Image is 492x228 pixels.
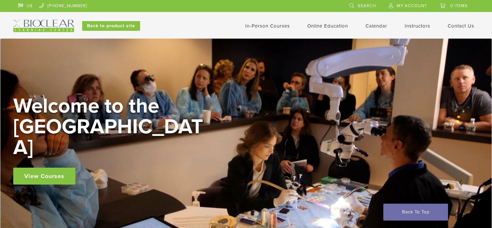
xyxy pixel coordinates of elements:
[13,20,74,32] img: Bioclear
[366,23,387,29] a: Calendar
[358,3,376,8] span: Search
[405,23,430,29] a: Instructors
[307,23,348,29] a: Online Education
[383,204,448,221] a: Back To Top
[82,21,140,31] a: Back to product site
[397,3,427,8] span: My Account
[245,23,290,29] a: In-Person Courses
[450,3,468,8] span: 0 items
[13,96,207,158] h2: Welcome to the [GEOGRAPHIC_DATA]
[448,23,474,29] a: Contact Us
[13,168,75,185] a: View Courses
